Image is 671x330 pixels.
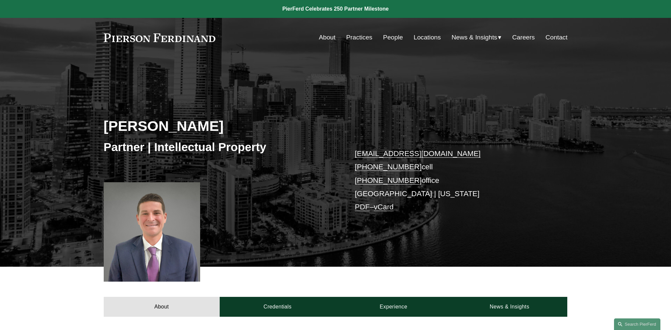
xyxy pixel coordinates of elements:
span: News & Insights [452,32,497,43]
a: Credentials [220,297,336,317]
a: News & Insights [451,297,567,317]
h3: Partner | Intellectual Property [104,140,336,154]
a: [EMAIL_ADDRESS][DOMAIN_NAME] [355,149,480,158]
a: About [104,297,220,317]
a: vCard [374,203,394,211]
a: Locations [414,31,441,44]
h2: [PERSON_NAME] [104,117,336,135]
a: About [319,31,335,44]
a: folder dropdown [452,31,502,44]
a: [PHONE_NUMBER] [355,163,422,171]
a: [PHONE_NUMBER] [355,176,422,185]
a: Practices [346,31,372,44]
p: cell office [GEOGRAPHIC_DATA] | [US_STATE] – [355,147,548,214]
a: Experience [336,297,452,317]
a: Contact [545,31,567,44]
a: People [383,31,403,44]
a: Careers [512,31,535,44]
a: Search this site [614,318,660,330]
a: PDF [355,203,370,211]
